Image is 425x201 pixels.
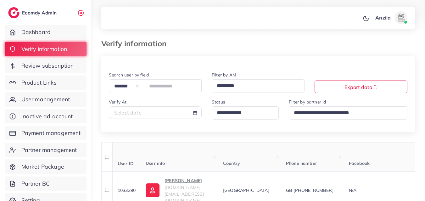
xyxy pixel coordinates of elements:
[101,39,171,48] h3: Verify information
[5,143,87,157] a: Partner management
[344,84,377,90] span: Export data
[5,59,87,73] a: Review subscription
[21,62,74,70] span: Review subscription
[109,72,149,78] label: Search user by field
[165,177,213,184] p: [PERSON_NAME]
[5,92,87,107] a: User management
[212,106,279,119] div: Search for option
[146,183,159,197] img: ic-user-info.36bf1079.svg
[286,160,317,166] span: Phone number
[5,75,87,90] a: Product Links
[286,187,333,193] span: GB [PHONE_NUMBER]
[223,187,269,193] span: [GEOGRAPHIC_DATA]
[212,79,305,92] div: Search for option
[5,25,87,39] a: Dashboard
[212,72,236,78] label: Filter by AM
[146,160,165,166] span: User info
[215,108,271,118] input: Search for option
[375,14,391,21] p: Anzila
[21,45,67,53] span: Verify information
[22,10,58,16] h2: Ecomdy Admin
[372,11,410,24] a: Anzilaavatar
[8,7,58,18] a: logoEcomdy Admin
[349,187,356,193] span: N/A
[5,109,87,124] a: Inactive ad account
[349,160,370,166] span: Facebook
[21,79,57,87] span: Product Links
[5,176,87,191] a: Partner BC
[5,126,87,140] a: Payment management
[21,95,70,103] span: User management
[395,11,407,24] img: avatar
[223,160,240,166] span: Country
[8,7,20,18] img: logo
[212,99,225,105] label: Status
[289,99,326,105] label: Filter by partner id
[21,112,73,120] span: Inactive ad account
[109,99,126,105] label: Verify At
[215,81,296,91] input: Search for option
[292,108,399,118] input: Search for option
[5,42,87,56] a: Verify information
[118,187,136,193] span: 1033390
[114,109,142,116] span: Select date
[21,28,51,36] span: Dashboard
[5,159,87,174] a: Market Package
[289,106,407,119] div: Search for option
[118,160,134,166] span: User ID
[315,81,407,93] button: Export data
[21,129,81,137] span: Payment management
[21,180,50,188] span: Partner BC
[21,146,77,154] span: Partner management
[21,163,64,171] span: Market Package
